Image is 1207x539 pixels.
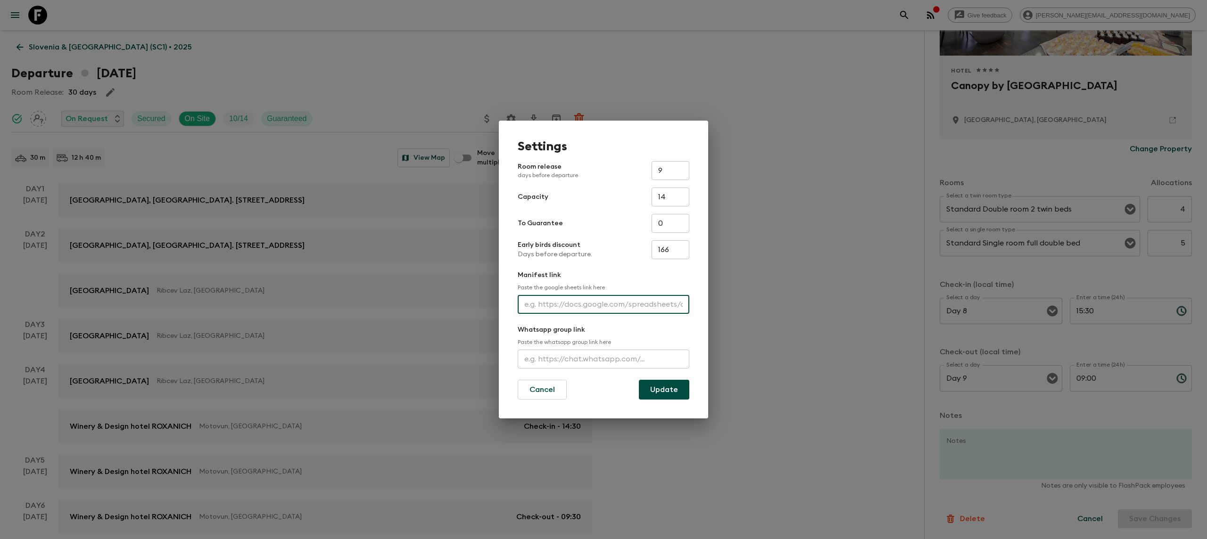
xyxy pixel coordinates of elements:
[518,171,578,179] p: days before departure
[518,162,578,179] p: Room release
[518,139,689,154] h1: Settings
[518,338,689,346] p: Paste the whatsapp group link here
[518,295,689,314] input: e.g. https://docs.google.com/spreadsheets/d/1P7Zz9v8J0vXy1Q/edit#gid=0
[518,240,592,250] p: Early birds discount
[652,240,689,259] input: e.g. 180
[639,380,689,400] button: Update
[518,325,689,335] p: Whatsapp group link
[518,270,689,280] p: Manifest link
[518,284,689,291] p: Paste the google sheets link here
[518,250,592,259] p: Days before departure.
[518,350,689,368] input: e.g. https://chat.whatsapp.com/...
[652,214,689,233] input: e.g. 4
[652,161,689,180] input: e.g. 30
[518,380,567,400] button: Cancel
[518,219,563,228] p: To Guarantee
[652,188,689,206] input: e.g. 14
[518,192,548,202] p: Capacity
